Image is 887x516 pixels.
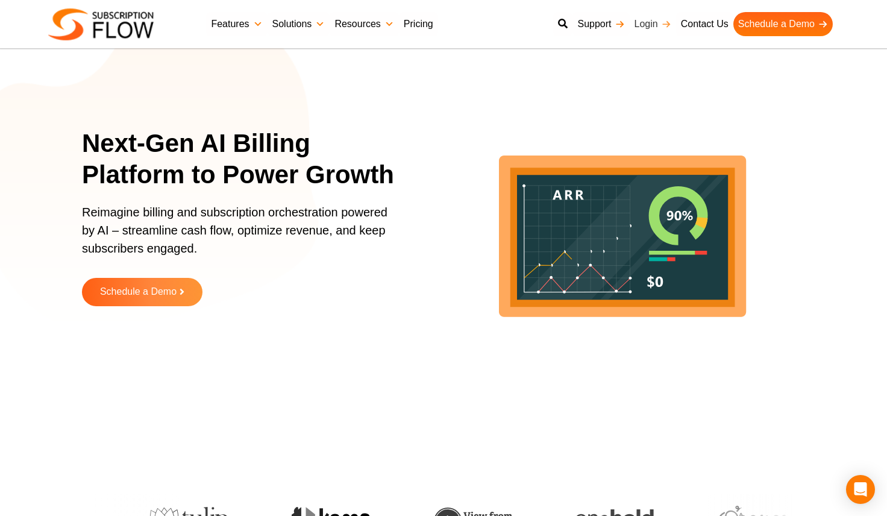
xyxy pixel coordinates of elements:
[399,12,438,36] a: Pricing
[330,12,398,36] a: Resources
[676,12,733,36] a: Contact Us
[572,12,629,36] a: Support
[268,12,330,36] a: Solutions
[206,12,267,36] a: Features
[846,475,875,504] div: Open Intercom Messenger
[733,12,833,36] a: Schedule a Demo
[630,12,676,36] a: Login
[48,8,154,40] img: Subscriptionflow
